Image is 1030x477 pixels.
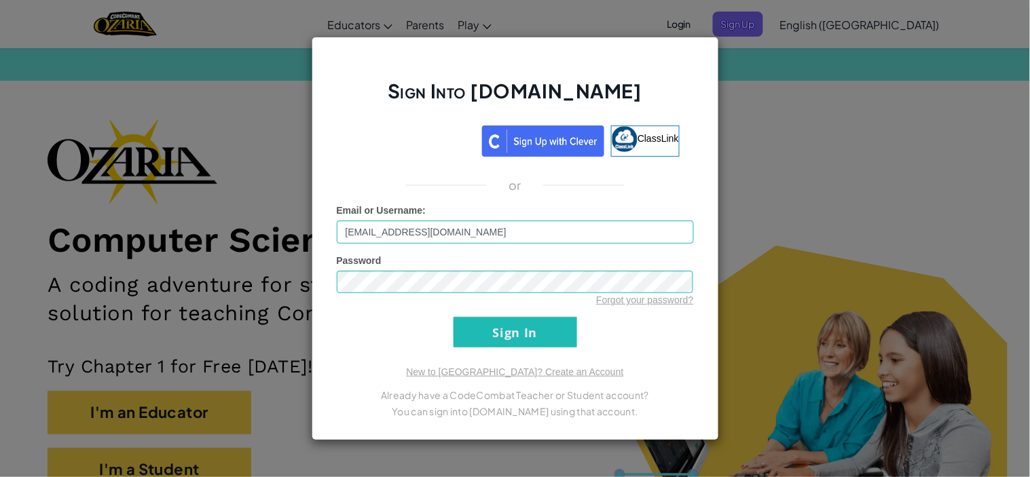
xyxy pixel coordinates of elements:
input: Sign In [454,317,577,347]
span: ClassLink [638,132,679,143]
img: classlink-logo-small.png [612,126,638,152]
span: Email or Username [337,205,423,216]
h2: Sign Into [DOMAIN_NAME] [337,78,694,117]
a: New to [GEOGRAPHIC_DATA]? Create an Account [406,366,623,377]
p: or [509,177,521,193]
label: : [337,204,426,217]
iframe: Sign in with Google Button [344,124,482,154]
p: You can sign into [DOMAIN_NAME] using that account. [337,403,694,419]
p: Already have a CodeCombat Teacher or Student account? [337,387,694,403]
a: Forgot your password? [596,294,693,305]
img: clever_sso_button@2x.png [482,126,604,157]
span: Password [337,255,382,266]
